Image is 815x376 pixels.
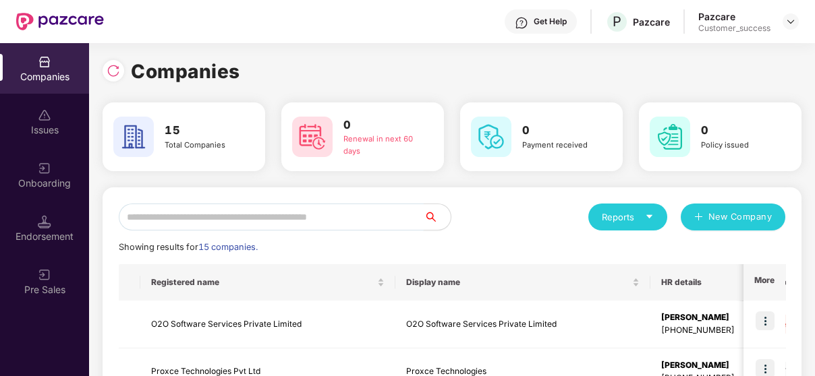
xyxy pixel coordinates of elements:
[785,16,796,27] img: svg+xml;base64,PHN2ZyBpZD0iRHJvcGRvd24tMzJ4MzIiIHhtbG5zPSJodHRwOi8vd3d3LnczLm9yZy8yMDAwL3N2ZyIgd2...
[38,108,51,122] img: svg+xml;base64,PHN2ZyBpZD0iSXNzdWVzX2Rpc2FibGVkIiB4bWxucz0iaHR0cDovL3d3dy53My5vcmcvMjAwMC9zdmciIH...
[38,215,51,228] img: svg+xml;base64,PHN2ZyB3aWR0aD0iMTQuNSIgaGVpZ2h0PSIxNC41IiB2aWV3Qm94PSIwIDAgMTYgMTYiIGZpbGw9Im5vbm...
[661,359,735,372] div: [PERSON_NAME]
[645,212,654,221] span: caret-down
[633,15,670,28] div: Pazcare
[701,139,779,152] div: Policy issued
[38,162,51,175] img: svg+xml;base64,PHN2ZyB3aWR0aD0iMjAiIGhlaWdodD0iMjAiIHZpZXdCb3g9IjAgMCAyMCAyMCIgZmlsbD0ibm9uZSIgeG...
[701,122,779,139] h3: 0
[395,264,650,301] th: Display name
[140,264,395,301] th: Registered name
[661,324,735,337] div: [PHONE_NUMBER]
[613,13,621,30] span: P
[165,122,242,139] h3: 15
[113,117,154,157] img: svg+xml;base64,PHN2ZyB4bWxucz0iaHR0cDovL3d3dy53My5vcmcvMjAwMC9zdmciIHdpZHRoPSI2MCIgaGVpZ2h0PSI2MC...
[708,210,772,224] span: New Company
[471,117,511,157] img: svg+xml;base64,PHN2ZyB4bWxucz0iaHR0cDovL3d3dy53My5vcmcvMjAwMC9zdmciIHdpZHRoPSI2MCIgaGVpZ2h0PSI2MC...
[756,311,775,330] img: icon
[140,301,395,348] td: O2O Software Services Private Limited
[343,117,421,134] h3: 0
[423,212,451,222] span: search
[650,117,690,157] img: svg+xml;base64,PHN2ZyB4bWxucz0iaHR0cDovL3d3dy53My5vcmcvMjAwMC9zdmciIHdpZHRoPSI2MCIgaGVpZ2h0PSI2MC...
[650,264,746,301] th: HR details
[602,210,654,224] div: Reports
[292,117,333,157] img: svg+xml;base64,PHN2ZyB4bWxucz0iaHR0cDovL3d3dy53My5vcmcvMjAwMC9zdmciIHdpZHRoPSI2MCIgaGVpZ2h0PSI2MC...
[698,10,770,23] div: Pazcare
[165,139,242,152] div: Total Companies
[395,301,650,348] td: O2O Software Services Private Limited
[151,277,374,288] span: Registered name
[38,268,51,282] img: svg+xml;base64,PHN2ZyB3aWR0aD0iMjAiIGhlaWdodD0iMjAiIHZpZXdCb3g9IjAgMCAyMCAyMCIgZmlsbD0ibm9uZSIgeG...
[423,203,451,230] button: search
[522,122,600,139] h3: 0
[107,64,120,77] img: svg+xml;base64,PHN2ZyBpZD0iUmVsb2FkLTMyeDMyIiB4bWxucz0iaHR0cDovL3d3dy53My5vcmcvMjAwMC9zdmciIHdpZH...
[119,242,258,252] span: Showing results for
[515,16,528,30] img: svg+xml;base64,PHN2ZyBpZD0iSGVscC0zMngzMiIgeG1sbnM9Imh0dHA6Ly93d3cudzMub3JnLzIwMDAvc3ZnIiB3aWR0aD...
[661,311,735,324] div: [PERSON_NAME]
[38,55,51,69] img: svg+xml;base64,PHN2ZyBpZD0iQ29tcGFuaWVzIiB4bWxucz0iaHR0cDovL3d3dy53My5vcmcvMjAwMC9zdmciIHdpZHRoPS...
[198,242,258,252] span: 15 companies.
[343,133,421,157] div: Renewal in next 60 days
[743,264,785,301] th: More
[698,23,770,34] div: Customer_success
[131,57,240,86] h1: Companies
[694,212,703,223] span: plus
[681,203,785,230] button: plusNew Company
[522,139,600,152] div: Payment received
[16,13,104,30] img: New Pazcare Logo
[534,16,567,27] div: Get Help
[406,277,629,288] span: Display name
